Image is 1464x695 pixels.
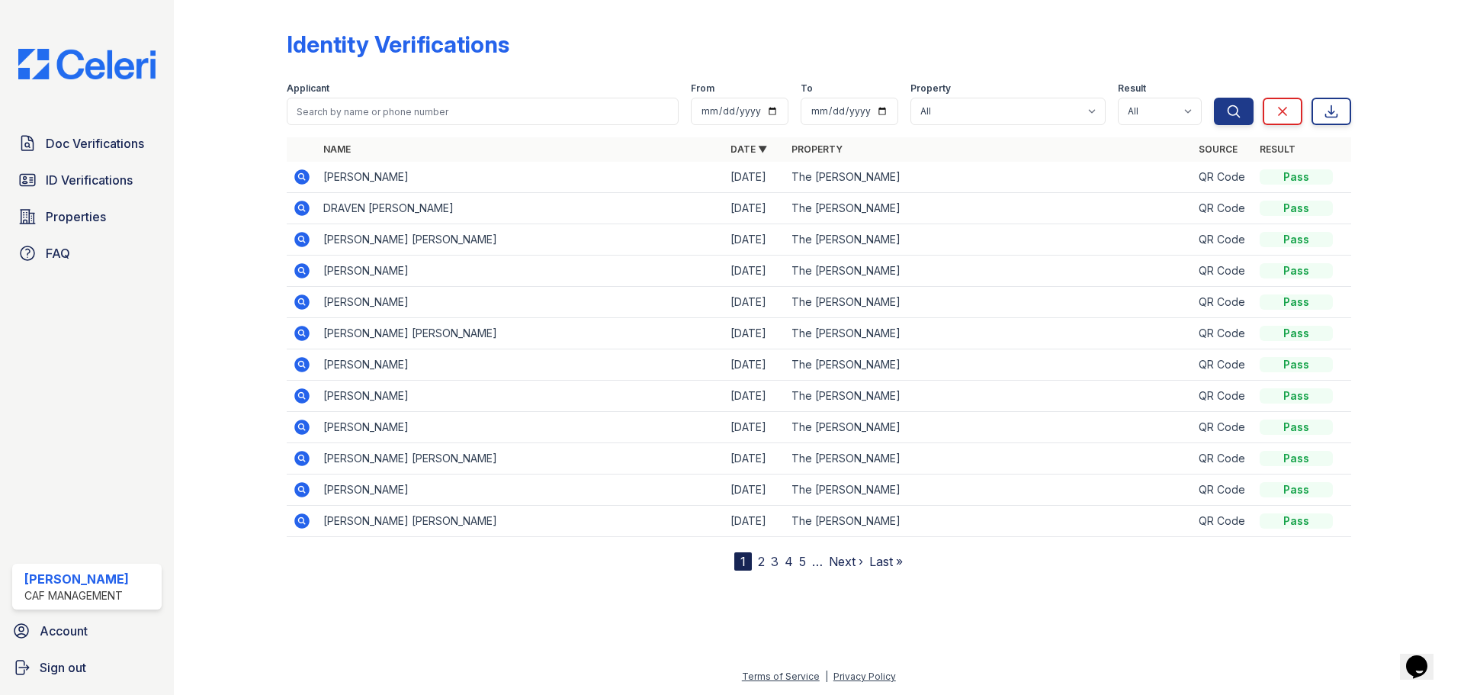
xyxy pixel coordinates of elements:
td: [PERSON_NAME] [317,256,724,287]
a: Source [1199,143,1238,155]
div: Pass [1260,451,1333,466]
td: [DATE] [724,349,785,381]
div: Pass [1260,482,1333,497]
div: Pass [1260,388,1333,404]
td: QR Code [1193,287,1254,318]
a: Result [1260,143,1295,155]
td: The [PERSON_NAME] [785,162,1193,193]
label: From [691,82,714,95]
td: [PERSON_NAME] [PERSON_NAME] [317,506,724,537]
a: Terms of Service [742,671,820,682]
a: Privacy Policy [833,671,896,682]
td: QR Code [1193,506,1254,537]
td: The [PERSON_NAME] [785,349,1193,381]
td: [DATE] [724,193,785,224]
a: Name [323,143,351,155]
a: 2 [758,554,765,569]
td: [DATE] [724,443,785,475]
td: QR Code [1193,475,1254,506]
td: [DATE] [724,381,785,412]
img: CE_Logo_Blue-a8612792a0a2168367f1c8372b55b34899dd931a85d93a1a3d3e32e68fde9ad4.png [6,49,168,79]
span: FAQ [46,244,70,262]
td: The [PERSON_NAME] [785,256,1193,287]
td: DRAVEN [PERSON_NAME] [317,193,724,224]
a: 4 [785,554,793,569]
td: QR Code [1193,224,1254,256]
td: The [PERSON_NAME] [785,224,1193,256]
td: [PERSON_NAME] [317,412,724,443]
a: ID Verifications [12,165,162,195]
td: [DATE] [724,256,785,287]
a: Account [6,616,168,646]
iframe: chat widget [1400,634,1449,680]
td: QR Code [1193,381,1254,412]
a: 5 [799,554,806,569]
td: [PERSON_NAME] [317,162,724,193]
label: To [801,82,813,95]
td: The [PERSON_NAME] [785,443,1193,475]
td: [PERSON_NAME] [317,475,724,506]
label: Applicant [287,82,329,95]
td: The [PERSON_NAME] [785,318,1193,349]
div: | [825,671,828,682]
td: The [PERSON_NAME] [785,412,1193,443]
td: QR Code [1193,318,1254,349]
label: Result [1118,82,1146,95]
label: Property [910,82,951,95]
td: The [PERSON_NAME] [785,475,1193,506]
div: Identity Verifications [287,31,509,58]
td: [DATE] [724,412,785,443]
td: [PERSON_NAME] [PERSON_NAME] [317,224,724,256]
span: ID Verifications [46,171,133,189]
td: [DATE] [724,506,785,537]
td: [PERSON_NAME] [PERSON_NAME] [317,318,724,349]
a: Properties [12,201,162,232]
div: Pass [1260,169,1333,185]
td: [PERSON_NAME] [PERSON_NAME] [317,443,724,475]
span: Account [40,622,88,640]
span: Properties [46,208,106,226]
div: Pass [1260,201,1333,216]
div: 1 [734,552,752,571]
a: Sign out [6,652,168,683]
a: Date ▼ [730,143,767,155]
td: The [PERSON_NAME] [785,506,1193,537]
td: QR Code [1193,162,1254,193]
td: [DATE] [724,224,785,256]
div: Pass [1260,420,1333,435]
a: Doc Verifications [12,128,162,159]
span: Doc Verifications [46,134,144,153]
td: The [PERSON_NAME] [785,193,1193,224]
span: … [812,552,823,571]
a: Property [791,143,843,155]
td: [DATE] [724,318,785,349]
div: Pass [1260,326,1333,341]
td: [PERSON_NAME] [317,287,724,318]
td: QR Code [1193,256,1254,287]
div: Pass [1260,357,1333,372]
td: QR Code [1193,193,1254,224]
div: Pass [1260,232,1333,247]
td: QR Code [1193,412,1254,443]
td: [DATE] [724,475,785,506]
td: [DATE] [724,287,785,318]
td: The [PERSON_NAME] [785,381,1193,412]
a: Next › [829,554,863,569]
a: 3 [771,554,779,569]
td: [DATE] [724,162,785,193]
div: Pass [1260,263,1333,278]
td: QR Code [1193,443,1254,475]
a: FAQ [12,238,162,269]
td: QR Code [1193,349,1254,381]
div: CAF Management [24,588,129,603]
div: Pass [1260,294,1333,310]
a: Last » [869,554,903,569]
td: [PERSON_NAME] [317,381,724,412]
div: Pass [1260,513,1333,529]
input: Search by name or phone number [287,98,679,125]
div: [PERSON_NAME] [24,570,129,588]
td: The [PERSON_NAME] [785,287,1193,318]
span: Sign out [40,658,86,677]
td: [PERSON_NAME] [317,349,724,381]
